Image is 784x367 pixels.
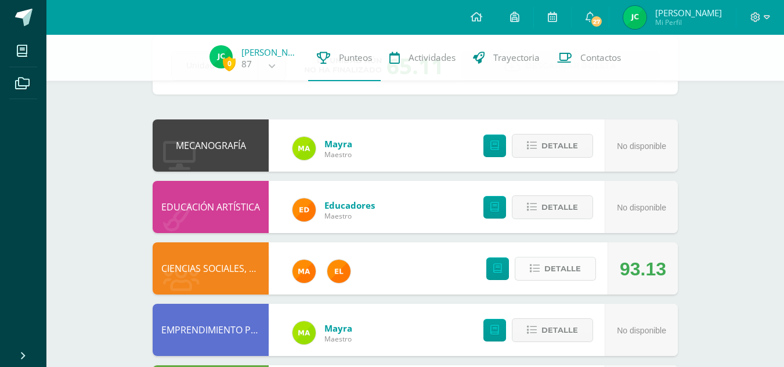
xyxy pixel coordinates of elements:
[464,35,548,81] a: Trayectoria
[339,52,372,64] span: Punteos
[223,56,236,71] span: 0
[324,322,352,334] a: Mayra
[153,304,269,356] div: EMPRENDIMIENTO PARA LA PRODUCTIVIDAD
[324,138,352,150] a: Mayra
[512,318,593,342] button: Detalle
[324,211,375,221] span: Maestro
[153,119,269,172] div: MECANOGRAFÍA
[153,242,269,295] div: CIENCIAS SOCIALES, FORMACIÓN CIUDADANA E INTERCULTURALIDAD
[209,45,233,68] img: f2e482c6ab60cb89969472e19f204e98.png
[153,181,269,233] div: EDUCACIÓN ARTÍSTICA
[620,243,666,295] div: 93.13
[512,195,593,219] button: Detalle
[292,321,316,344] img: 75b6448d1a55a94fef22c1dfd553517b.png
[493,52,540,64] span: Trayectoria
[544,258,581,279] span: Detalle
[548,35,630,81] a: Contactos
[617,203,666,212] span: No disponible
[655,17,722,27] span: Mi Perfil
[590,15,603,28] span: 27
[241,58,252,70] a: 87
[324,334,352,344] span: Maestro
[617,141,666,151] span: No disponible
[541,319,578,341] span: Detalle
[655,7,722,19] span: [PERSON_NAME]
[541,135,578,157] span: Detalle
[541,197,578,218] span: Detalle
[512,134,593,158] button: Detalle
[623,6,646,29] img: f2e482c6ab60cb89969472e19f204e98.png
[324,150,352,159] span: Maestro
[292,198,316,221] img: ed927125212876238b0630303cb5fd71.png
[324,199,375,211] a: Educadores
[241,46,299,58] a: [PERSON_NAME]
[327,260,351,283] img: 31c982a1c1d67d3c4d1e96adbf671f86.png
[292,260,316,283] img: 266030d5bbfb4fab9f05b9da2ad38396.png
[292,137,316,160] img: 75b6448d1a55a94fef22c1dfd553517b.png
[409,52,456,64] span: Actividades
[308,35,381,81] a: Punteos
[617,326,666,335] span: No disponible
[381,35,464,81] a: Actividades
[580,52,621,64] span: Contactos
[515,257,596,281] button: Detalle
